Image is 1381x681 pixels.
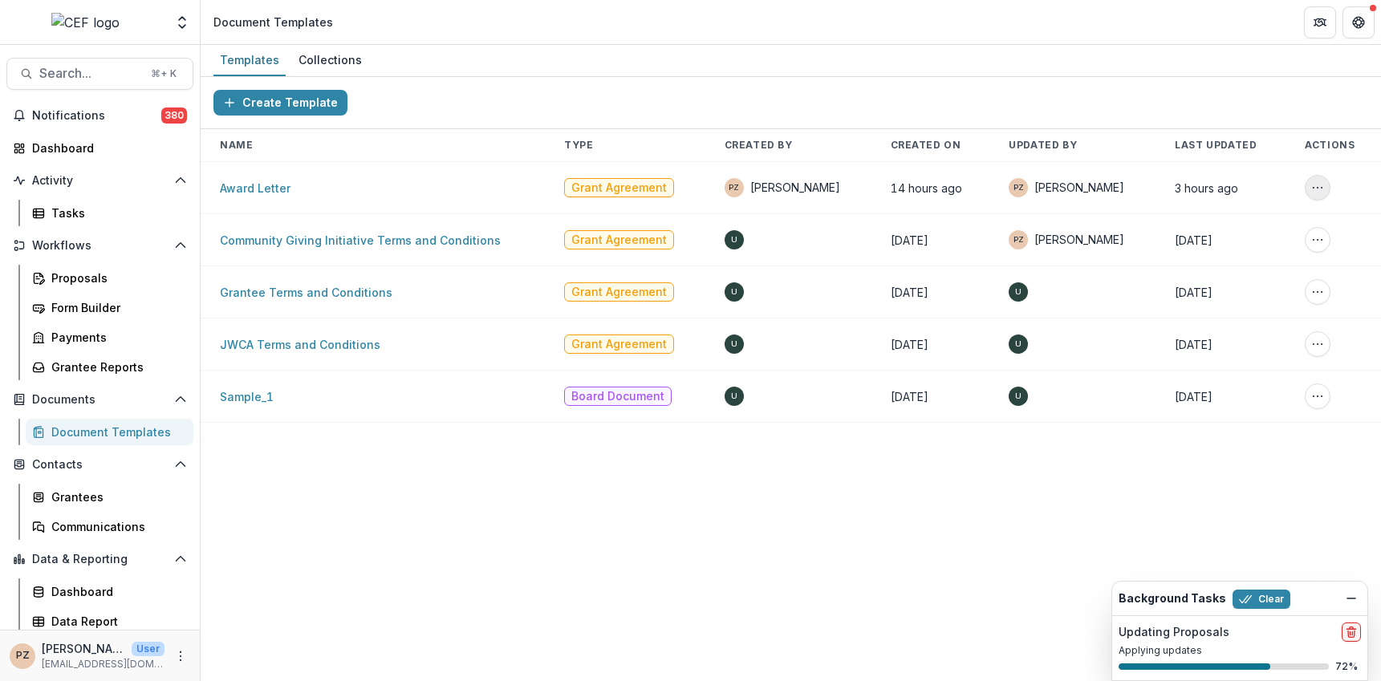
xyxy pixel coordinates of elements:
[545,129,705,162] th: Type
[26,484,193,510] a: Grantees
[26,294,193,321] a: Form Builder
[26,354,193,380] a: Grantee Reports
[1342,622,1361,642] button: delete
[1015,392,1022,400] div: Unknown
[26,419,193,445] a: Document Templates
[51,299,181,316] div: Form Builder
[6,452,193,477] button: Open Contacts
[51,359,181,375] div: Grantee Reports
[39,66,141,81] span: Search...
[26,513,193,540] a: Communications
[571,338,667,351] span: Grant Agreement
[891,233,928,247] span: [DATE]
[1175,181,1238,195] span: 3 hours ago
[571,390,664,403] span: Board Document
[26,324,193,351] a: Payments
[571,286,667,299] span: Grant Agreement
[32,393,168,407] span: Documents
[220,338,380,351] a: JWCA Terms and Conditions
[51,13,120,32] img: CEF logo
[51,488,181,505] div: Grantees
[161,107,187,124] span: 380
[6,103,193,128] button: Notifications380
[1119,626,1229,639] h2: Updating Proposals
[1175,338,1212,351] span: [DATE]
[1175,286,1212,299] span: [DATE]
[6,135,193,161] a: Dashboard
[1305,175,1330,201] button: More Action
[891,286,928,299] span: [DATE]
[871,129,990,162] th: Created On
[51,518,181,535] div: Communications
[220,233,501,247] a: Community Giving Initiative Terms and Conditions
[6,387,193,412] button: Open Documents
[1119,643,1361,658] p: Applying updates
[201,129,545,162] th: Name
[750,180,840,196] span: [PERSON_NAME]
[26,578,193,605] a: Dashboard
[132,642,165,656] p: User
[292,45,368,76] a: Collections
[731,236,737,244] div: Unknown
[1286,129,1381,162] th: Actions
[731,392,737,400] div: Unknown
[1342,589,1361,608] button: Dismiss
[213,90,347,116] button: Create Template
[1305,331,1330,357] button: More Action
[220,286,392,299] a: Grantee Terms and Conditions
[171,647,190,666] button: More
[571,181,667,195] span: Grant Agreement
[32,458,168,472] span: Contacts
[26,265,193,291] a: Proposals
[51,270,181,286] div: Proposals
[213,48,286,71] div: Templates
[1175,390,1212,403] span: [DATE]
[213,14,333,30] div: Document Templates
[1119,592,1226,606] h2: Background Tasks
[51,424,181,440] div: Document Templates
[148,65,180,83] div: ⌘ + K
[51,205,181,221] div: Tasks
[731,288,737,296] div: Unknown
[1034,180,1124,196] span: [PERSON_NAME]
[42,657,165,671] p: [EMAIL_ADDRESS][DOMAIN_NAME]
[32,109,161,123] span: Notifications
[705,129,871,162] th: Created By
[51,329,181,346] div: Payments
[891,181,962,195] span: 14 hours ago
[1175,233,1212,247] span: [DATE]
[1034,232,1124,248] span: [PERSON_NAME]
[32,239,168,253] span: Workflows
[1304,6,1336,39] button: Partners
[1233,590,1290,609] button: Clear
[16,651,30,661] div: Priscilla Zamora
[6,546,193,572] button: Open Data & Reporting
[6,58,193,90] button: Search...
[1342,6,1375,39] button: Get Help
[26,200,193,226] a: Tasks
[42,640,125,657] p: [PERSON_NAME]
[1335,659,1361,674] p: 72 %
[51,613,181,630] div: Data Report
[213,45,286,76] a: Templates
[571,233,667,247] span: Grant Agreement
[731,340,737,348] div: Unknown
[1013,236,1024,244] div: Priscilla Zamora
[891,338,928,351] span: [DATE]
[26,608,193,634] a: Data Report
[32,140,181,156] div: Dashboard
[220,390,274,403] a: Sample_1
[32,174,168,188] span: Activity
[32,553,168,566] span: Data & Reporting
[6,168,193,193] button: Open Activity
[1305,279,1330,305] button: More Action
[1156,129,1286,162] th: Last Updated
[51,583,181,600] div: Dashboard
[729,184,739,192] div: Priscilla Zamora
[891,390,928,403] span: [DATE]
[1305,227,1330,253] button: More Action
[1015,288,1022,296] div: Unknown
[1013,184,1024,192] div: Priscilla Zamora
[1305,383,1330,409] button: More Action
[6,233,193,258] button: Open Workflows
